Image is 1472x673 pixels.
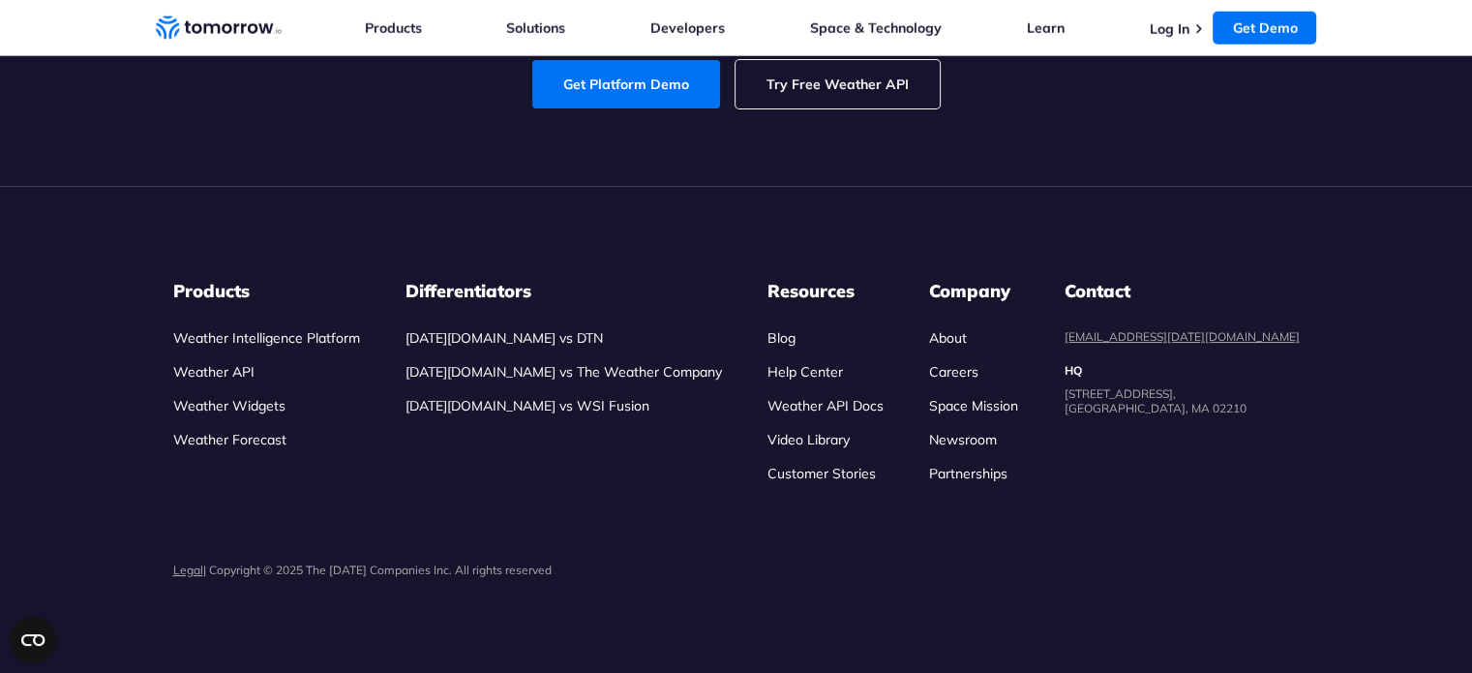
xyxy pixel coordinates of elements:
p: | Copyright © 2025 The [DATE] Companies Inc. All rights reserved [173,563,552,577]
a: Log In [1149,20,1188,38]
h3: Products [173,280,360,303]
a: [EMAIL_ADDRESS][DATE][DOMAIN_NAME] [1065,329,1300,344]
h3: Resources [767,280,884,303]
a: Developers [650,19,725,37]
img: Linkedin [1090,563,1111,584]
a: Solutions [506,19,565,37]
a: Video Library [767,431,850,448]
a: Careers [929,363,978,381]
a: Weather Widgets [173,397,285,414]
button: Open CMP widget [10,617,56,663]
h3: Company [929,280,1018,303]
dd: [STREET_ADDRESS], [GEOGRAPHIC_DATA], MA 02210 [1065,386,1300,415]
dt: Contact [1065,280,1300,303]
a: Weather Intelligence Platform [173,329,360,347]
dl: contact details [1065,280,1300,415]
a: Learn [1027,19,1065,37]
a: Weather Forecast [173,431,286,448]
a: Blog [767,329,796,347]
a: Weather API [173,363,255,381]
dt: HQ [1065,363,1300,379]
a: Weather API Docs [767,397,884,414]
h3: Differentiators [406,280,722,303]
img: usa flag [1065,425,1123,459]
img: Twitter [1153,563,1174,584]
img: Instagram [1278,563,1300,584]
a: Newsroom [929,431,997,448]
a: Customer Stories [767,465,876,482]
a: Get Platform Demo [532,60,720,108]
a: Help Center [767,363,843,381]
img: Facebook [1216,563,1237,584]
a: Space & Technology [810,19,942,37]
a: Space Mission [929,397,1018,414]
a: About [929,329,967,347]
a: Get Demo [1213,12,1316,45]
a: [DATE][DOMAIN_NAME] vs DTN [406,329,603,347]
a: [DATE][DOMAIN_NAME] vs The Weather Company [406,363,722,381]
a: Partnerships [929,465,1007,482]
a: Try Free Weather API [736,60,940,108]
a: Home link [156,14,282,43]
a: Products [365,19,422,37]
a: [DATE][DOMAIN_NAME] vs WSI Fusion [406,397,649,414]
a: Legal [173,563,203,577]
